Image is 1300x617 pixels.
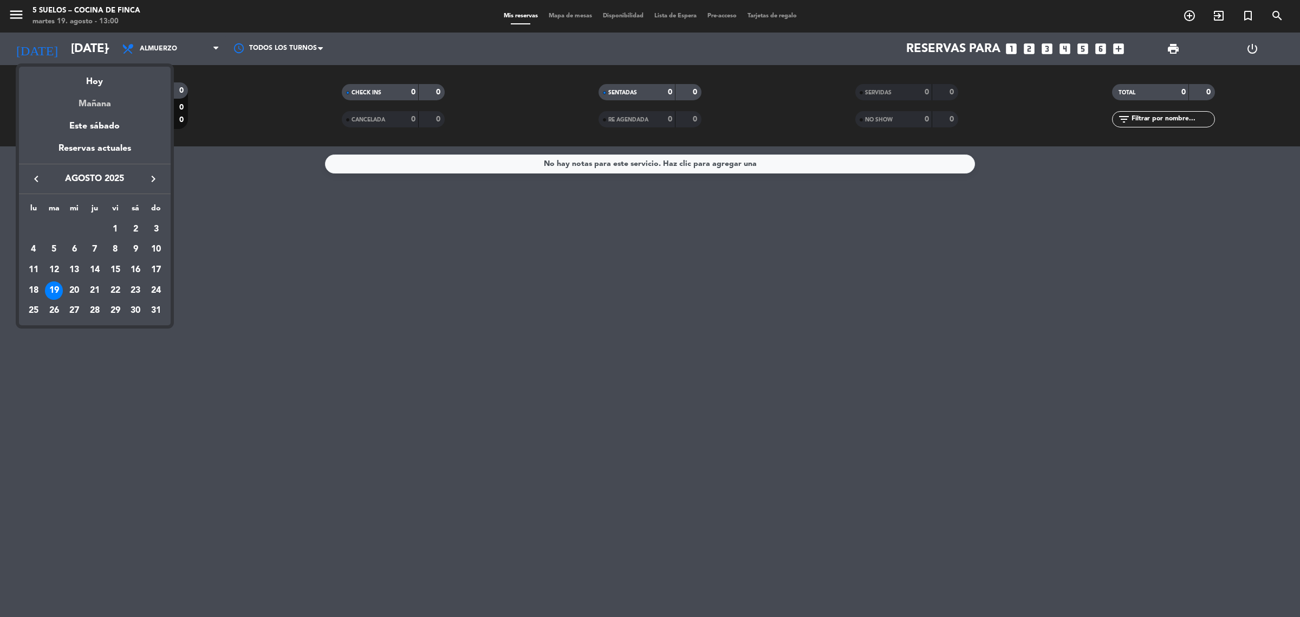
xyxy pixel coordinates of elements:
td: 29 de agosto de 2025 [105,301,126,322]
div: 3 [147,220,165,239]
td: 27 de agosto de 2025 [64,301,84,322]
td: 3 de agosto de 2025 [146,219,166,240]
div: 13 [65,261,83,279]
th: lunes [23,202,44,219]
td: 30 de agosto de 2025 [126,301,146,322]
th: martes [44,202,64,219]
td: 13 de agosto de 2025 [64,260,84,280]
div: 24 [147,281,165,300]
td: 1 de agosto de 2025 [105,219,126,240]
td: 23 de agosto de 2025 [126,280,146,301]
td: 25 de agosto de 2025 [23,301,44,322]
td: 17 de agosto de 2025 [146,260,166,280]
td: 4 de agosto de 2025 [23,240,44,260]
div: 9 [126,240,145,259]
td: 28 de agosto de 2025 [84,301,105,322]
td: 10 de agosto de 2025 [146,240,166,260]
td: 20 de agosto de 2025 [64,280,84,301]
td: 16 de agosto de 2025 [126,260,146,280]
td: 15 de agosto de 2025 [105,260,126,280]
div: 5 [45,240,63,259]
div: 20 [65,281,83,300]
div: 2 [126,220,145,239]
div: 18 [24,281,43,300]
i: keyboard_arrow_left [30,172,43,185]
td: 12 de agosto de 2025 [44,260,64,280]
td: 7 de agosto de 2025 [84,240,105,260]
th: jueves [84,202,105,219]
div: 17 [147,261,165,279]
div: 23 [126,281,145,300]
button: keyboard_arrow_right [144,172,163,186]
div: Mañana [19,89,171,111]
td: 24 de agosto de 2025 [146,280,166,301]
td: 18 de agosto de 2025 [23,280,44,301]
div: 1 [106,220,125,239]
td: 9 de agosto de 2025 [126,240,146,260]
td: 22 de agosto de 2025 [105,280,126,301]
div: 19 [45,281,63,300]
td: AGO. [23,219,105,240]
div: Este sábado [19,111,171,142]
th: sábado [126,202,146,219]
div: 15 [106,261,125,279]
div: 14 [86,261,104,279]
div: 30 [126,302,145,320]
td: 8 de agosto de 2025 [105,240,126,260]
td: 14 de agosto de 2025 [84,260,105,280]
div: 21 [86,281,104,300]
th: viernes [105,202,126,219]
div: Reservas actuales [19,142,171,164]
div: 25 [24,302,43,320]
td: 21 de agosto de 2025 [84,280,105,301]
div: 31 [147,302,165,320]
td: 11 de agosto de 2025 [23,260,44,280]
div: 4 [24,240,43,259]
td: 26 de agosto de 2025 [44,301,64,322]
div: 12 [45,261,63,279]
button: keyboard_arrow_left [27,172,46,186]
div: 6 [65,240,83,259]
td: 5 de agosto de 2025 [44,240,64,260]
td: 2 de agosto de 2025 [126,219,146,240]
th: miércoles [64,202,84,219]
td: 19 de agosto de 2025 [44,280,64,301]
div: 28 [86,302,104,320]
div: 22 [106,281,125,300]
div: 16 [126,261,145,279]
div: 29 [106,302,125,320]
th: domingo [146,202,166,219]
span: agosto 2025 [46,172,144,186]
div: 7 [86,240,104,259]
div: 8 [106,240,125,259]
div: Hoy [19,67,171,89]
td: 6 de agosto de 2025 [64,240,84,260]
div: 26 [45,302,63,320]
i: keyboard_arrow_right [147,172,160,185]
div: 11 [24,261,43,279]
div: 27 [65,302,83,320]
div: 10 [147,240,165,259]
td: 31 de agosto de 2025 [146,301,166,322]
